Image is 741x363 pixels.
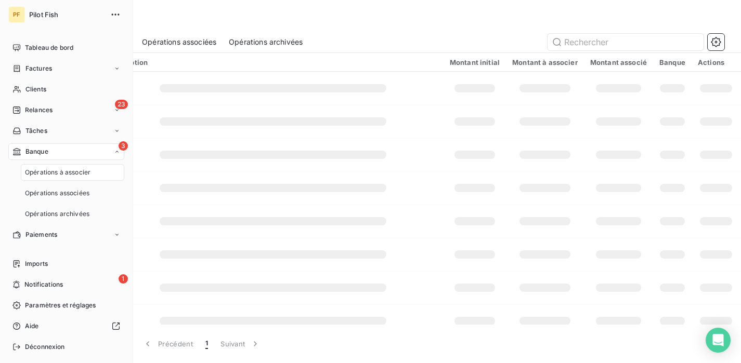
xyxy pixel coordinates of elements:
span: Aide [25,321,39,331]
span: Banque [25,147,48,156]
span: 1 [119,274,128,284]
span: Déconnexion [25,342,65,352]
span: Opérations à associer [25,168,90,177]
div: Montant à associer [512,58,578,66]
div: Banque [659,58,685,66]
span: Opérations archivées [229,37,303,47]
button: 1 [199,333,214,355]
span: Opérations archivées [25,209,89,219]
span: Tableau de bord [25,43,73,52]
div: PF [8,6,25,23]
span: 1 [205,339,208,349]
span: Pilot Fish [29,10,104,19]
span: Notifications [24,280,63,289]
span: Paiements [25,230,57,239]
input: Rechercher [548,34,704,50]
span: Factures [25,64,52,73]
button: Précédent [136,333,199,355]
span: Opérations associées [25,189,89,198]
button: Suivant [214,333,267,355]
div: Open Intercom Messenger [706,328,731,353]
span: Tâches [25,126,47,136]
a: Aide [8,318,124,334]
span: Clients [25,85,46,94]
div: Description [109,58,437,66]
span: 3 [119,141,128,151]
div: Montant initial [450,58,500,66]
div: Actions [698,58,724,66]
span: 23 [115,100,128,109]
span: Relances [25,105,53,115]
span: Imports [25,259,48,268]
span: Opérations associées [142,37,216,47]
div: Montant associé [590,58,647,66]
span: Paramètres et réglages [25,301,96,310]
